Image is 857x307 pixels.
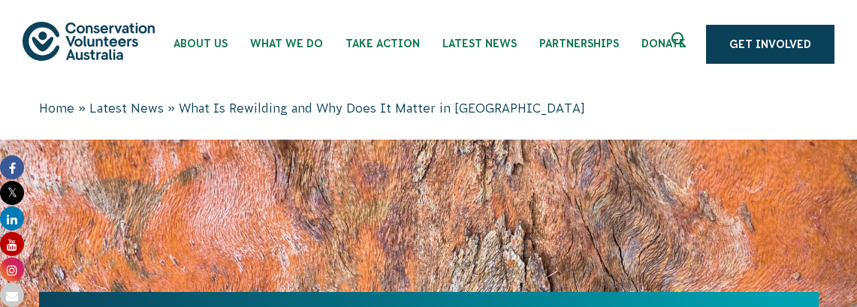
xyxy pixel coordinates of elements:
[39,101,74,115] a: Home
[78,101,86,115] span: »
[179,101,585,115] span: What Is Rewilding and Why Does It Matter in [GEOGRAPHIC_DATA]
[346,38,420,50] span: Take Action
[23,22,155,60] img: logo.svg
[442,38,517,50] span: Latest News
[671,32,690,56] span: Expand search box
[706,25,834,64] a: Get Involved
[250,38,323,50] span: What We Do
[662,26,699,62] button: Expand search box Close search box
[174,38,228,50] span: About Us
[167,101,175,115] span: »
[539,38,619,50] span: Partnerships
[89,101,164,115] a: Latest News
[641,38,686,50] span: Donate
